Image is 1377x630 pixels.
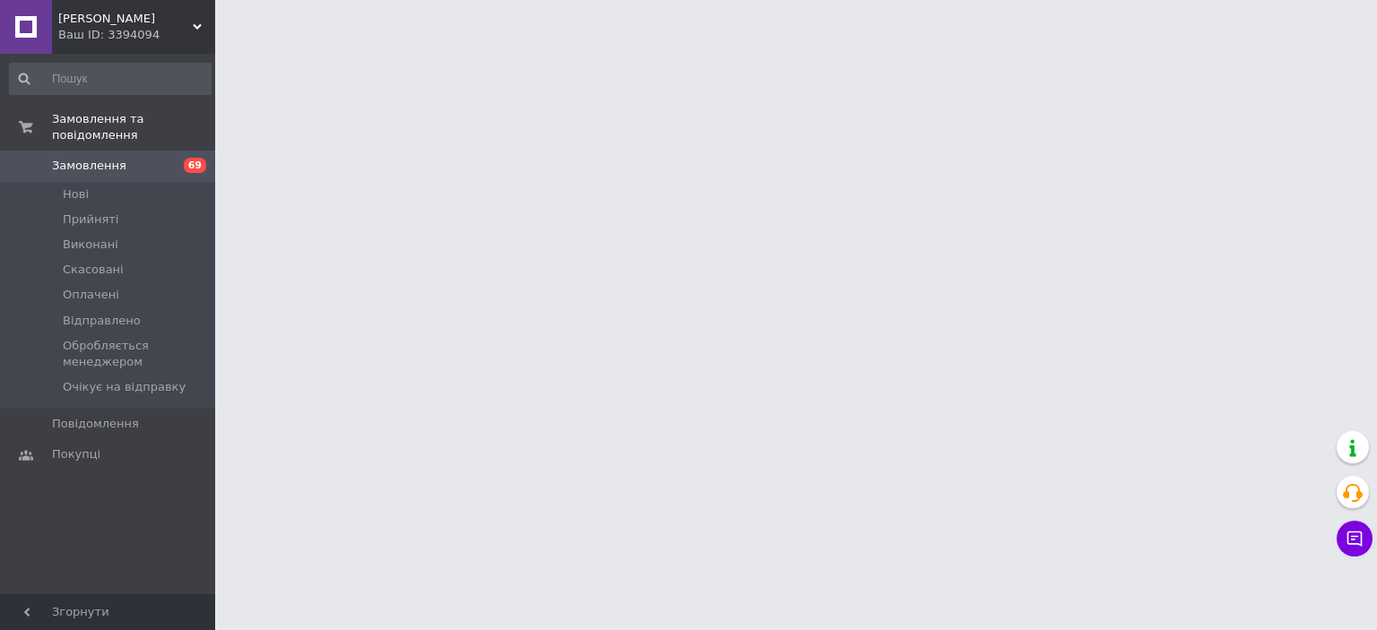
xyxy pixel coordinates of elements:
span: Обробляється менеджером [63,338,210,370]
span: Відправлено [63,313,141,329]
span: 69 [184,158,206,173]
div: Ваш ID: 3394094 [58,27,215,43]
span: Замовлення та повідомлення [52,111,215,143]
input: Пошук [9,63,212,95]
span: Замовлення [52,158,126,174]
span: Покупці [52,446,100,462]
span: Прийняті [63,211,118,228]
button: Чат з покупцем [1337,521,1373,557]
span: Виконані [63,237,118,253]
span: Повідомлення [52,416,139,432]
span: HUGO [58,11,193,27]
span: Оплачені [63,287,119,303]
span: Нові [63,186,89,203]
span: Очікує на відправку [63,379,186,395]
span: Скасовані [63,262,124,278]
